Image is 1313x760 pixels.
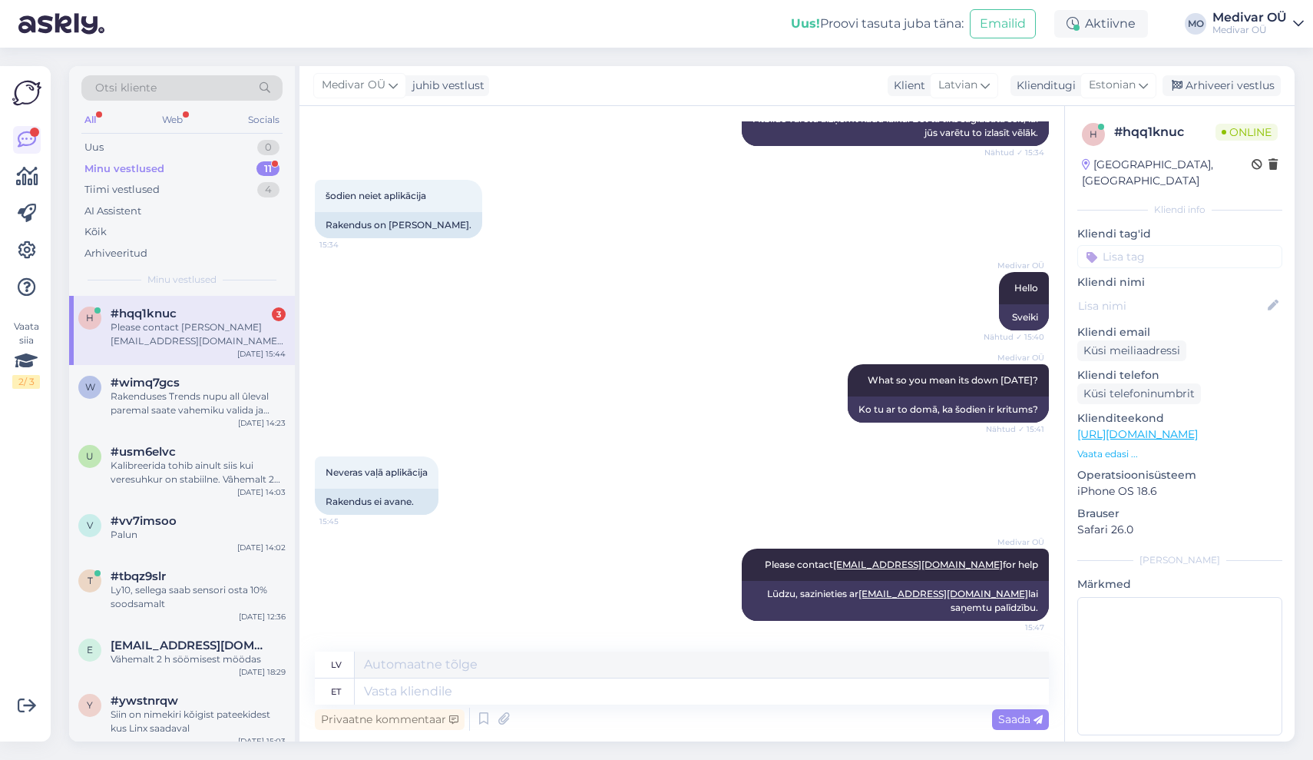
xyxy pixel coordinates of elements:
[238,417,286,429] div: [DATE] 14:23
[86,450,94,462] span: u
[1077,367,1282,383] p: Kliendi telefon
[1215,124,1278,141] span: Online
[87,699,93,711] span: y
[111,708,286,735] div: Siin on nimekiri kǒigist pateekidest kus Linx saadaval
[315,489,438,515] div: Rakendus ei avane.
[1077,324,1282,340] p: Kliendi email
[868,374,1038,386] span: What so you mean its down [DATE]?
[1010,78,1076,94] div: Klienditugi
[256,161,279,177] div: 11
[238,735,286,747] div: [DATE] 15:03
[848,397,1049,423] div: Ko tu ar to domā, ka šodien ir kritums?
[315,212,482,238] div: Rakendus on [PERSON_NAME].
[319,516,377,527] span: 15:45
[987,352,1044,363] span: Medivar OÜ
[111,569,166,583] span: #tbqz9slr
[322,77,385,94] span: Medivar OÜ
[111,528,286,542] div: Palun
[12,375,40,389] div: 2 / 3
[1077,506,1282,522] p: Brauser
[95,80,157,96] span: Otsi kliente
[938,77,977,94] span: Latvian
[998,712,1043,726] span: Saada
[1077,274,1282,290] p: Kliendi nimi
[111,320,286,348] div: Please contact [PERSON_NAME][EMAIL_ADDRESS][DOMAIN_NAME] for help
[88,575,93,586] span: t
[326,190,426,201] span: šodien neiet aplikācija
[1212,12,1287,24] div: Medivar OÜ
[84,224,107,240] div: Kõik
[239,666,286,678] div: [DATE] 18:29
[984,331,1044,343] span: Nähtud ✓ 15:40
[1077,483,1282,499] p: iPhone OS 18.6
[111,307,177,320] span: #hqq1knuc
[970,9,1036,38] button: Emailid
[84,140,104,155] div: Uus
[791,15,964,33] div: Proovi tasuta juba täna:
[987,260,1044,271] span: Medivar OÜ
[257,140,279,155] div: 0
[237,348,286,360] div: [DATE] 15:44
[742,581,1049,621] div: Lūdzu, sazinieties ar lai saņemtu palīdzību.
[833,559,1003,570] a: [EMAIL_ADDRESS][DOMAIN_NAME]
[84,161,164,177] div: Minu vestlused
[406,78,485,94] div: juhib vestlust
[239,611,286,622] div: [DATE] 12:36
[12,320,40,389] div: Vaata siia
[111,376,180,390] span: #wimq7gcs
[984,147,1044,158] span: Nähtud ✓ 15:34
[84,204,141,219] div: AI Assistent
[331,652,342,678] div: lv
[1077,383,1201,404] div: Küsi telefoninumbrit
[237,486,286,498] div: [DATE] 14:03
[315,709,465,730] div: Privaatne kommentaar
[1090,128,1097,140] span: h
[999,304,1049,330] div: Sveiki
[1014,282,1038,294] span: Hello
[1077,340,1186,361] div: Küsi meiliaadressi
[159,110,186,130] div: Web
[987,622,1044,633] span: 15:47
[85,381,95,393] span: w
[111,459,286,486] div: Kalibreerida tohib ainult siis kui veresuhkur on stabiilne. Vâhemalt 2h [PERSON_NAME]
[987,536,1044,548] span: Medivar OÜ
[111,639,270,652] span: eliis.kasuk@gmail.com
[1077,410,1282,426] p: Klienditeekond
[1077,226,1282,242] p: Kliendi tag'id
[111,445,176,459] span: #usm6elvc
[1163,75,1281,96] div: Arhiveeri vestlus
[1077,427,1198,441] a: [URL][DOMAIN_NAME]
[1077,467,1282,483] p: Operatsioonisüsteem
[1089,77,1136,94] span: Estonian
[84,246,147,261] div: Arhiveeritud
[245,110,283,130] div: Socials
[81,110,99,130] div: All
[1212,24,1287,36] div: Medivar OÜ
[1185,13,1206,35] div: MO
[1078,297,1265,314] input: Lisa nimi
[888,78,925,94] div: Klient
[1077,553,1282,567] div: [PERSON_NAME]
[1077,245,1282,268] input: Lisa tag
[111,694,178,708] span: #ywstnrqw
[147,273,217,287] span: Minu vestlused
[1077,576,1282,592] p: Märkmed
[272,307,286,321] div: 3
[1077,447,1282,461] p: Vaata edasi ...
[87,519,93,531] span: v
[1077,522,1282,538] p: Safari 26.0
[111,583,286,611] div: Ly10, sellega saab sensori osta 10% soodsamalt
[765,559,1038,570] span: Please contact for help
[86,312,94,324] span: h
[326,466,428,478] span: Neveras vaļā aplikācija
[1077,203,1282,217] div: Kliendi info
[858,588,1028,599] a: [EMAIL_ADDRESS][DOMAIN_NAME]
[986,423,1044,435] span: Nähtud ✓ 15:41
[1054,10,1148,38] div: Aktiivne
[87,644,93,655] span: e
[111,390,286,417] div: Rakenduses Trends nupu all ûleval paremal saate vahemiku valida ja endale meilile saata
[1114,123,1215,141] div: # hqq1knuc
[257,182,279,197] div: 4
[111,514,177,528] span: #vv7imsoo
[111,652,286,666] div: Vähemalt 2 h söömisest möödas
